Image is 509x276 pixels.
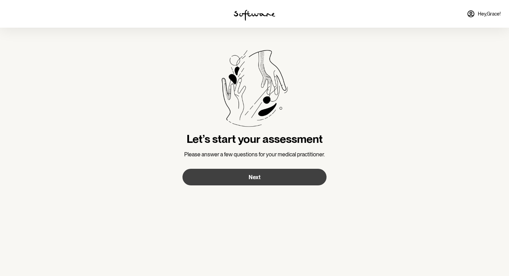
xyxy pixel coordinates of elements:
span: Next [249,174,260,181]
button: Next [182,169,327,185]
a: Hey,Grace! [463,6,505,22]
img: Software treatment bottle [221,50,288,127]
span: Hey, Grace ! [478,11,501,17]
p: Please answer a few questions for your medical practitioner. [182,151,327,158]
img: software logo [234,10,275,21]
h3: Let’s start your assessment [182,132,327,146]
